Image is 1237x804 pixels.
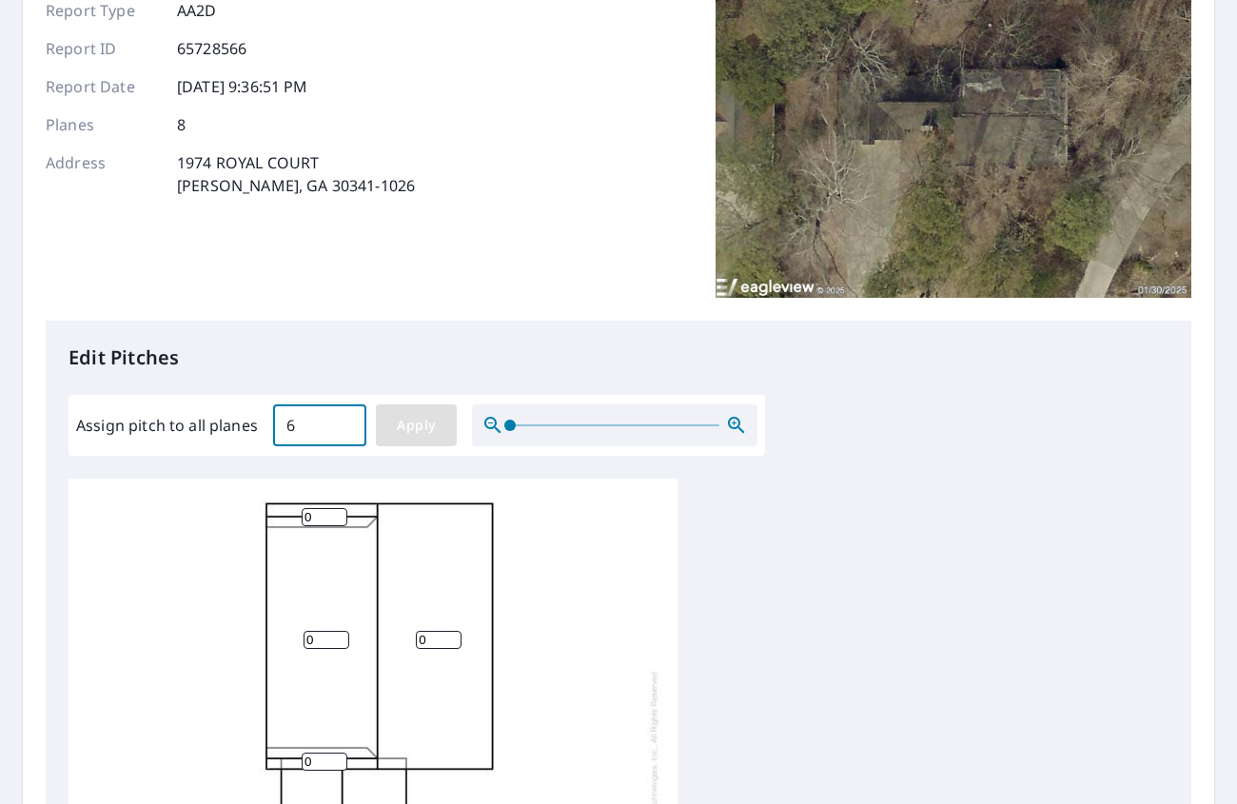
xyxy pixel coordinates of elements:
[177,113,186,136] p: 8
[69,343,1168,372] p: Edit Pitches
[177,151,415,197] p: 1974 ROYAL COURT [PERSON_NAME], GA 30341-1026
[177,75,308,98] p: [DATE] 9:36:51 PM
[177,37,246,60] p: 65728566
[76,414,258,437] label: Assign pitch to all planes
[376,404,457,446] button: Apply
[391,414,442,438] span: Apply
[46,113,160,136] p: Planes
[46,151,160,197] p: Address
[46,75,160,98] p: Report Date
[46,37,160,60] p: Report ID
[273,399,366,452] input: 00.0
